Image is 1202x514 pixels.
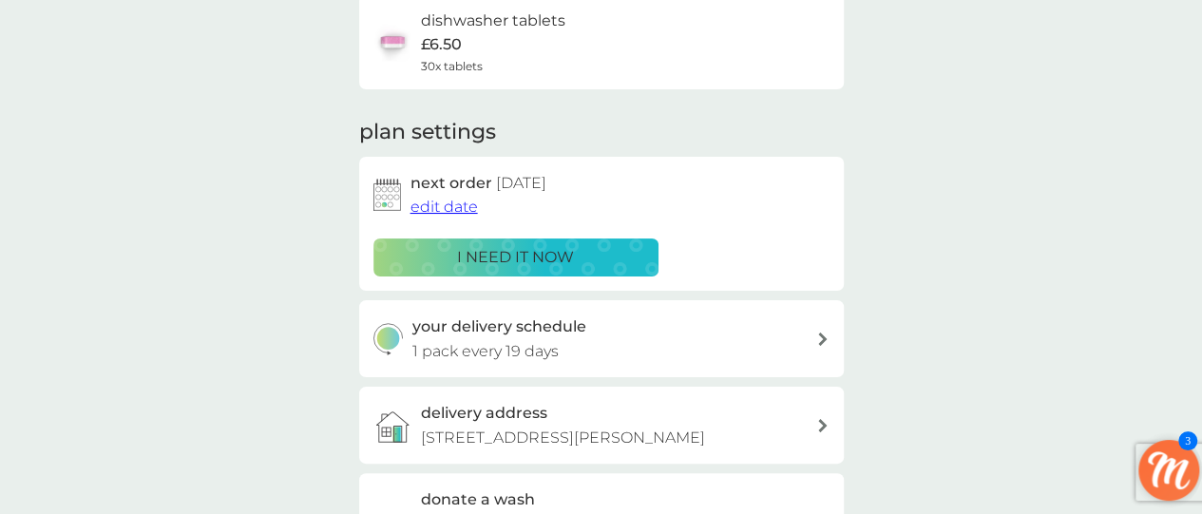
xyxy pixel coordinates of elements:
span: [DATE] [496,174,546,192]
img: dishwasher tablets [373,23,411,61]
p: 1 pack every 19 days [412,339,559,364]
button: edit date [410,195,478,219]
h6: dishwasher tablets [421,9,565,33]
a: delivery address[STREET_ADDRESS][PERSON_NAME] [359,387,844,464]
p: i need it now [457,245,574,270]
h2: next order [410,171,546,196]
button: your delivery schedule1 pack every 19 days [359,300,844,377]
span: edit date [410,198,478,216]
h3: donate a wash [421,487,535,512]
button: i need it now [373,238,658,276]
h3: delivery address [421,401,547,426]
h2: plan settings [359,118,496,147]
p: £6.50 [421,32,462,57]
p: [STREET_ADDRESS][PERSON_NAME] [421,426,705,450]
h3: your delivery schedule [412,314,586,339]
span: 30x tablets [421,57,483,75]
